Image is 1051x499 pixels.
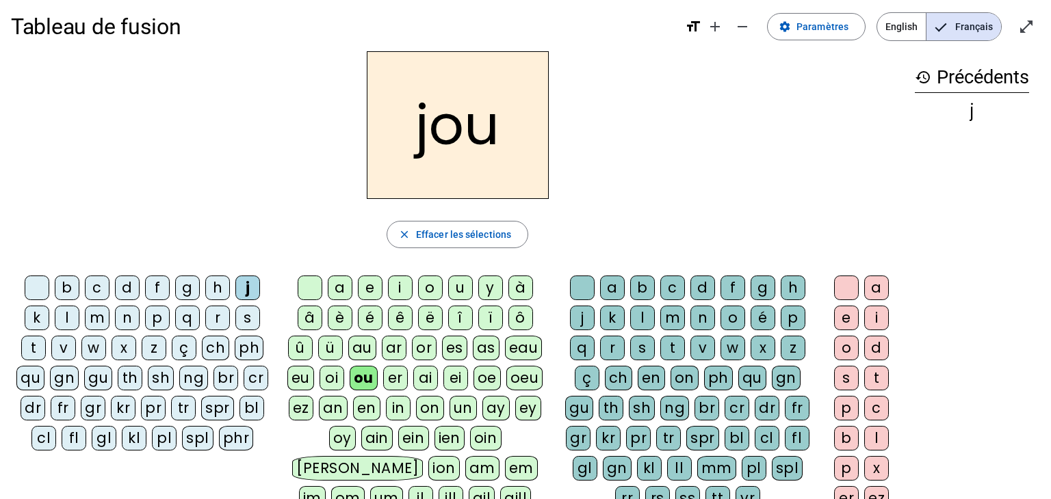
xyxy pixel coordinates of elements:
div: cl [31,426,56,450]
div: sh [148,366,174,390]
div: c [660,275,685,300]
div: ain [361,426,393,450]
h2: jou [367,51,549,199]
div: î [448,306,473,330]
div: gu [565,396,593,420]
div: eau [505,336,543,360]
button: Augmenter la taille de la police [701,13,729,40]
div: o [418,275,443,300]
div: ch [605,366,632,390]
div: en [353,396,380,420]
div: ô [508,306,533,330]
div: kr [596,426,621,450]
div: ï [478,306,503,330]
div: ein [398,426,429,450]
mat-icon: settings [779,21,791,33]
div: d [864,336,889,360]
div: br [213,366,238,390]
div: or [412,336,437,360]
div: s [630,336,655,360]
div: y [478,275,503,300]
button: Diminuer la taille de la police [729,13,756,40]
div: q [570,336,595,360]
h1: Tableau de fusion [11,5,674,49]
div: q [175,306,200,330]
div: l [630,306,655,330]
div: gu [84,366,112,390]
div: qu [16,366,44,390]
div: c [85,275,109,300]
div: an [319,396,348,420]
div: ç [575,366,599,390]
div: t [864,366,889,390]
div: v [51,336,76,360]
div: oy [329,426,356,450]
div: é [358,306,382,330]
div: em [505,456,538,481]
div: i [388,275,413,300]
div: ph [704,366,733,390]
div: spr [686,426,719,450]
div: z [142,336,166,360]
div: pl [152,426,177,450]
div: z [781,336,805,360]
div: ê [388,306,413,330]
div: gn [50,366,79,390]
div: oin [470,426,502,450]
span: Paramètres [796,18,848,35]
div: s [235,306,260,330]
span: English [877,13,926,40]
div: w [81,336,106,360]
div: oe [473,366,501,390]
div: dr [21,396,45,420]
div: fr [785,396,809,420]
div: ion [428,456,460,481]
div: en [638,366,665,390]
div: à [508,275,533,300]
div: u [448,275,473,300]
span: Français [926,13,1001,40]
div: l [55,306,79,330]
div: phr [219,426,254,450]
div: g [175,275,200,300]
mat-icon: add [707,18,723,35]
div: è [328,306,352,330]
div: ç [172,336,196,360]
div: a [600,275,625,300]
div: n [690,306,715,330]
div: g [751,275,775,300]
div: n [115,306,140,330]
div: cr [244,366,268,390]
div: kl [637,456,662,481]
div: p [834,396,859,420]
div: j [235,275,260,300]
div: cr [725,396,749,420]
div: e [358,275,382,300]
div: ay [482,396,510,420]
div: th [118,366,142,390]
div: gr [566,426,591,450]
div: a [864,275,889,300]
div: ü [318,336,343,360]
div: o [721,306,745,330]
div: th [599,396,623,420]
div: gl [573,456,597,481]
button: Effacer les sélections [387,221,528,248]
div: un [450,396,477,420]
div: cl [755,426,779,450]
div: bl [239,396,264,420]
div: b [630,275,655,300]
div: ë [418,306,443,330]
div: sh [629,396,655,420]
div: on [416,396,444,420]
mat-button-toggle-group: Language selection [877,12,1002,41]
div: p [145,306,170,330]
div: k [600,306,625,330]
div: gn [603,456,632,481]
div: bl [725,426,749,450]
div: m [85,306,109,330]
div: â [298,306,322,330]
div: ez [289,396,313,420]
div: dr [755,396,779,420]
div: f [721,275,745,300]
